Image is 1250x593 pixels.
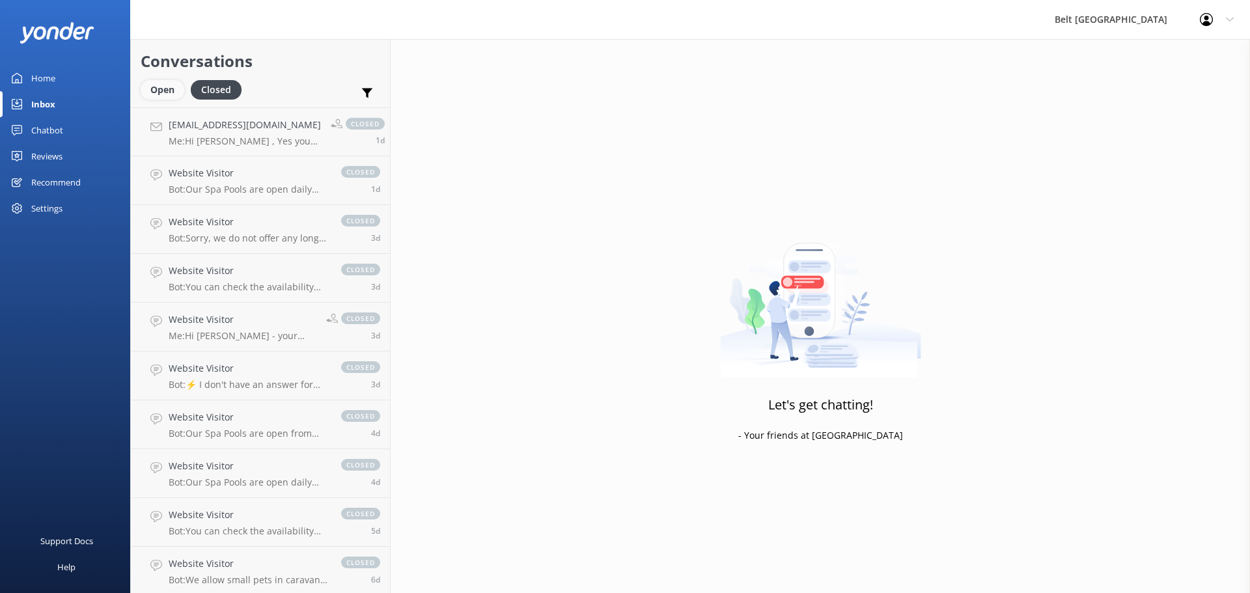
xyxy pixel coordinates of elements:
div: Chatbot [31,117,63,143]
h4: Website Visitor [169,459,328,473]
div: Home [31,65,55,91]
span: Sep 10 2025 01:38pm (UTC +12:00) Pacific/Auckland [371,428,380,439]
p: Bot: We allow small pets in caravans and camper-vans only, by prior arrangement outside of peak s... [169,574,328,586]
a: Website VisitorBot:You can check the availability and pricing for our various units online. Here ... [131,254,390,303]
span: Sep 08 2025 08:48pm (UTC +12:00) Pacific/Auckland [371,525,380,536]
p: Bot: You can check the availability and book a Self Contained Unit online at [URL][DOMAIN_NAME]. [169,525,328,537]
h4: Website Visitor [169,410,328,424]
a: Website VisitorBot:You can check the availability and book a Self Contained Unit online at [URL][... [131,498,390,547]
h3: Let's get chatting! [768,394,873,415]
div: Help [57,554,76,580]
span: closed [341,410,380,422]
span: Sep 09 2025 10:48pm (UTC +12:00) Pacific/Auckland [371,476,380,488]
a: Open [141,82,191,96]
h4: Website Visitor [169,361,328,376]
div: Inbox [31,91,55,117]
span: Sep 08 2025 01:27pm (UTC +12:00) Pacific/Auckland [371,574,380,585]
a: Website VisitorBot:Our Spa Pools are open daily from 10am to 10pm. You can reserve your spot by b... [131,449,390,498]
div: Open [141,80,184,100]
p: Bot: You can check the availability and pricing for our various units online. Here are some optio... [169,281,328,293]
span: closed [341,166,380,178]
p: Bot: ⚡ I don't have an answer for that in my knowledge base. Please try and rephrase your questio... [169,379,328,391]
a: Website VisitorBot:Sorry, we do not offer any long-term stays or long-term accommodation.closed3d [131,205,390,254]
p: Bot: Sorry, we do not offer any long-term stays or long-term accommodation. [169,232,328,244]
span: closed [341,459,380,471]
p: Me: Hi [PERSON_NAME] , Yes you will get refunded minus a 10% admin fee . Belt Road Reception . [169,135,321,147]
div: Closed [191,80,242,100]
span: Sep 11 2025 08:54am (UTC +12:00) Pacific/Auckland [371,330,380,341]
a: Website VisitorBot:Our Spa Pools are open daily from 10am to 10pm. You can reserve your spot by b... [131,156,390,205]
div: Settings [31,195,62,221]
h4: Website Visitor [169,166,328,180]
img: yonder-white-logo.png [20,22,94,44]
img: artwork of a man stealing a conversation from at giant smartphone [720,215,921,378]
span: closed [341,361,380,373]
span: Sep 13 2025 12:27pm (UTC +12:00) Pacific/Auckland [376,135,385,146]
h4: [EMAIL_ADDRESS][DOMAIN_NAME] [169,118,321,132]
h4: Website Visitor [169,264,328,278]
div: Support Docs [40,528,93,554]
a: Website VisitorMe:Hi [PERSON_NAME] - your booking is for one person. Please see reception for add... [131,303,390,352]
span: closed [341,557,380,568]
h4: Website Visitor [169,508,328,522]
h2: Conversations [141,49,380,74]
p: - Your friends at [GEOGRAPHIC_DATA] [738,428,903,443]
span: closed [341,312,380,324]
p: Bot: Our Spa Pools are open daily from 10am to 10pm. You can reserve your spot by booking online ... [169,476,328,488]
span: closed [341,215,380,227]
span: Sep 11 2025 11:44am (UTC +12:00) Pacific/Auckland [371,281,380,292]
span: closed [346,118,385,130]
h4: Website Visitor [169,557,328,571]
span: Sep 12 2025 07:03pm (UTC +12:00) Pacific/Auckland [371,184,380,195]
h4: Website Visitor [169,312,316,327]
span: Sep 11 2025 03:43pm (UTC +12:00) Pacific/Auckland [371,232,380,243]
a: [EMAIL_ADDRESS][DOMAIN_NAME]Me:Hi [PERSON_NAME] , Yes you will get refunded minus a 10% admin fee... [131,107,390,156]
p: Bot: Our Spa Pools are open from 10am to 10pm daily. You can reserve your spot by booking online ... [169,428,328,439]
span: closed [341,508,380,519]
span: closed [341,264,380,275]
h4: Website Visitor [169,215,328,229]
a: Website VisitorBot:⚡ I don't have an answer for that in my knowledge base. Please try and rephras... [131,352,390,400]
a: Website VisitorBot:Our Spa Pools are open from 10am to 10pm daily. You can reserve your spot by b... [131,400,390,449]
p: Bot: Our Spa Pools are open daily from 10am to 10pm. You can reserve your spot by booking online ... [169,184,328,195]
a: Closed [191,82,248,96]
span: Sep 10 2025 09:08pm (UTC +12:00) Pacific/Auckland [371,379,380,390]
div: Reviews [31,143,62,169]
p: Me: Hi [PERSON_NAME] - your booking is for one person. Please see reception for additional guests. [169,330,316,342]
div: Recommend [31,169,81,195]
